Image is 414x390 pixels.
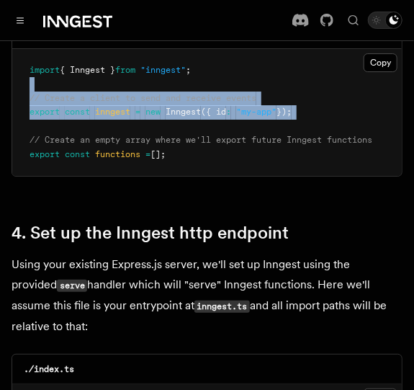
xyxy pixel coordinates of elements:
span: export [30,149,60,159]
span: Inngest [166,107,201,117]
span: // Create a client to send and receive events [30,93,256,103]
span: "my-app" [236,107,276,117]
code: inngest.ts [194,301,250,313]
span: from [115,65,135,75]
span: new [145,107,161,117]
span: ({ id [201,107,226,117]
button: Toggle dark mode [368,12,402,29]
span: functions [95,149,140,159]
button: Find something... [345,12,362,29]
a: 4. Set up the Inngest http endpoint [12,223,289,243]
span: = [145,149,150,159]
span: import [30,65,60,75]
button: Toggle navigation [12,12,29,29]
span: // Create an empty array where we'll export future Inngest functions [30,135,372,145]
span: }); [276,107,292,117]
code: ./index.ts [24,364,74,374]
span: ; [186,65,191,75]
code: serve [57,280,87,292]
span: : [226,107,231,117]
span: export [30,107,60,117]
p: Using your existing Express.js server, we'll set up Inngest using the provided handler which will... [12,254,402,337]
span: const [65,107,90,117]
span: const [65,149,90,159]
span: []; [150,149,166,159]
span: inngest [95,107,130,117]
span: { Inngest } [60,65,115,75]
span: = [135,107,140,117]
button: Copy [364,53,397,72]
span: "inngest" [140,65,186,75]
